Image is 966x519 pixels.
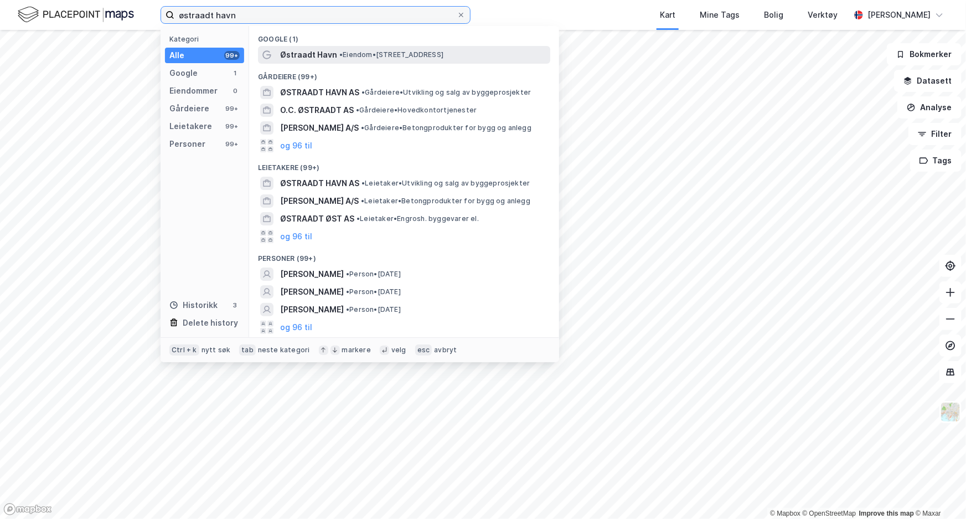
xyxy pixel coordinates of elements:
a: Mapbox [770,510,800,517]
div: Verktøy [808,8,838,22]
div: Kontrollprogram for chat [911,466,966,519]
span: • [356,106,359,114]
div: neste kategori [258,346,310,354]
div: 99+ [224,104,240,113]
img: logo.f888ab2527a4732fd821a326f86c7f29.svg [18,5,134,24]
div: avbryt [434,346,457,354]
div: Gårdeiere (99+) [249,64,559,84]
div: esc [415,345,432,356]
div: Kart [660,8,675,22]
span: ØSTRAADT ØST AS [280,212,354,225]
a: Improve this map [859,510,914,517]
span: • [346,287,349,296]
span: • [357,214,360,223]
span: Østraadt Havn [280,48,337,61]
div: Kategori [169,35,244,43]
div: Historikk (3) [249,336,559,356]
button: og 96 til [280,230,312,243]
div: Alle [169,49,184,62]
span: O.C. ØSTRAADT AS [280,104,354,117]
span: Leietaker • Utvikling og salg av byggeprosjekter [361,179,530,188]
div: Personer (99+) [249,245,559,265]
div: Google [169,66,198,80]
div: markere [342,346,371,354]
span: Person • [DATE] [346,305,401,314]
span: Gårdeiere • Betongprodukter for bygg og anlegg [361,124,531,132]
div: tab [239,345,256,356]
span: • [361,179,365,187]
button: Filter [908,123,962,145]
span: Leietaker • Engrosh. byggevarer el. [357,214,479,223]
div: 0 [231,86,240,95]
div: Bolig [764,8,783,22]
div: Leietakere [169,120,212,133]
span: [PERSON_NAME] A/S [280,121,359,135]
div: Google (1) [249,26,559,46]
span: [PERSON_NAME] [280,268,344,281]
input: Søk på adresse, matrikkel, gårdeiere, leietakere eller personer [174,7,457,23]
span: ØSTRAADT HAVN AS [280,177,359,190]
button: Analyse [897,96,962,119]
div: Mine Tags [700,8,740,22]
div: 99+ [224,51,240,60]
span: [PERSON_NAME] A/S [280,194,359,208]
div: Eiendommer [169,84,218,97]
iframe: Chat Widget [911,466,966,519]
button: Tags [910,150,962,172]
div: Ctrl + k [169,345,199,356]
div: nytt søk [202,346,231,354]
span: [PERSON_NAME] [280,285,344,299]
div: [PERSON_NAME] [867,8,931,22]
span: Gårdeiere • Utvikling og salg av byggeprosjekter [361,88,531,97]
span: ØSTRAADT HAVN AS [280,86,359,99]
div: velg [391,346,406,354]
div: Gårdeiere [169,102,209,115]
span: Person • [DATE] [346,270,401,279]
span: • [346,305,349,314]
span: • [339,50,343,59]
img: Z [940,402,961,423]
span: • [361,197,364,205]
div: Delete history [183,316,238,330]
span: Leietaker • Betongprodukter for bygg og anlegg [361,197,530,205]
div: 1 [231,69,240,78]
div: Personer [169,137,205,151]
div: Leietakere (99+) [249,155,559,174]
span: • [361,124,364,132]
span: • [346,270,349,278]
span: [PERSON_NAME] [280,303,344,316]
button: og 96 til [280,321,312,334]
span: Eiendom • [STREET_ADDRESS] [339,50,443,59]
div: Historikk [169,299,218,312]
button: Datasett [894,70,962,92]
div: 3 [231,301,240,310]
span: • [361,88,365,96]
div: 99+ [224,140,240,148]
a: Mapbox homepage [3,503,52,516]
span: Gårdeiere • Hovedkontortjenester [356,106,477,115]
button: og 96 til [280,139,312,152]
button: Bokmerker [887,43,962,65]
span: Person • [DATE] [346,287,401,296]
div: 99+ [224,122,240,131]
a: OpenStreetMap [803,510,856,517]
